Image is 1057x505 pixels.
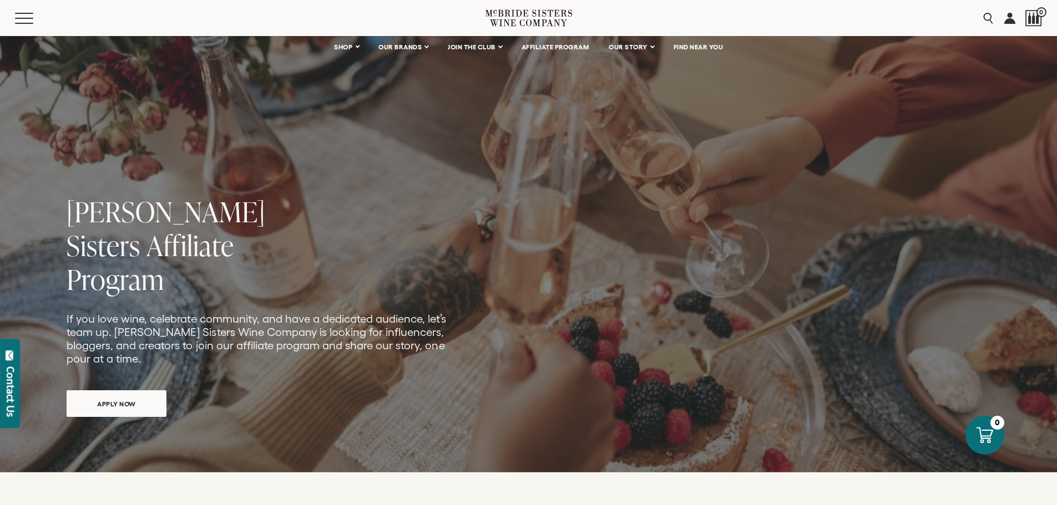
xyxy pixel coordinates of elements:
[146,226,234,264] span: Affiliate
[601,36,661,58] a: OUR STORY
[990,416,1004,430] div: 0
[327,36,366,58] a: SHOP
[15,13,55,24] button: Mobile Menu Trigger
[1036,7,1046,17] span: 0
[609,43,648,51] span: OUR STORY
[448,43,495,51] span: JOIN THE CLUB
[674,43,724,51] span: FIND NEAR YOU
[441,36,509,58] a: JOIN THE CLUB
[371,36,435,58] a: OUR BRANDS
[67,312,448,365] p: If you love wine, celebrate community, and have a dedicated audience, let’s team up. [PERSON_NAME...
[67,390,166,417] a: APPLY NOW
[522,43,589,51] span: AFFILIATE PROGRAM
[378,43,422,51] span: OUR BRANDS
[5,366,16,417] div: Contact Us
[334,43,353,51] span: SHOP
[78,393,155,415] span: APPLY NOW
[666,36,731,58] a: FIND NEAR YOU
[67,192,265,231] span: [PERSON_NAME]
[67,226,140,264] span: Sisters
[514,36,596,58] a: AFFILIATE PROGRAM
[67,260,164,298] span: Program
